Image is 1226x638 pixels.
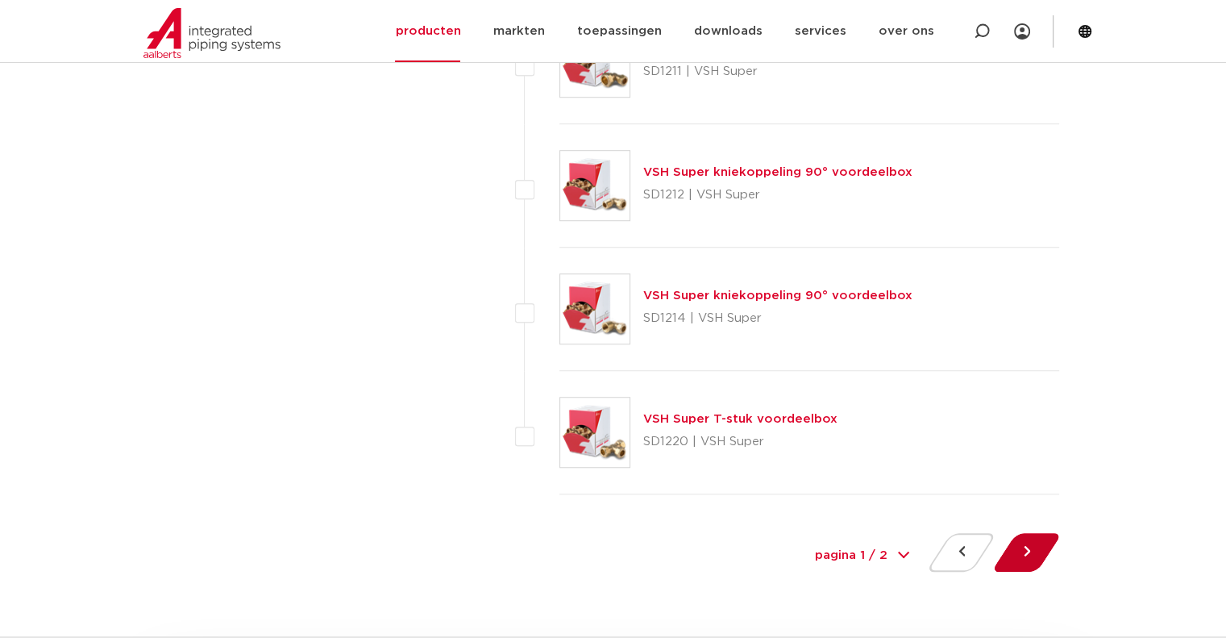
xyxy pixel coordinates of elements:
p: SD1212 | VSH Super [643,182,912,208]
a: VSH Super kniekoppeling 90° voordeelbox [643,166,912,178]
p: SD1220 | VSH Super [643,429,837,455]
a: VSH Super T-stuk voordeelbox [643,413,837,425]
img: Thumbnail for VSH Super kniekoppeling 90° verloop voordeelbox [560,27,630,97]
img: Thumbnail for VSH Super kniekoppeling 90° voordeelbox [560,274,630,344]
a: VSH Super kniekoppeling 90° voordeelbox [643,290,912,302]
p: SD1214 | VSH Super [643,306,912,332]
p: SD1211 | VSH Super [643,59,966,85]
img: Thumbnail for VSH Super T-stuk voordeelbox [560,398,630,467]
img: Thumbnail for VSH Super kniekoppeling 90° voordeelbox [560,151,630,220]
